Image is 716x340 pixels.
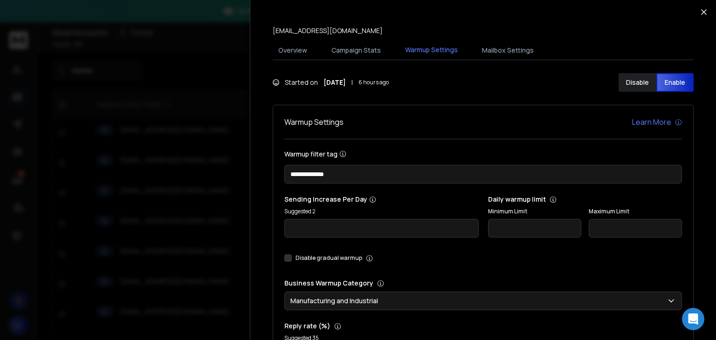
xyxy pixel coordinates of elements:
p: Suggested 2 [284,208,479,215]
p: Reply rate (%) [284,321,682,331]
div: Open Intercom Messenger [682,308,704,330]
p: [EMAIL_ADDRESS][DOMAIN_NAME] [273,26,383,35]
button: DisableEnable [619,73,694,92]
label: Disable gradual warmup [296,254,362,262]
h1: Warmup Settings [284,116,344,128]
p: Manufacturing and Industrial [290,296,382,306]
button: Disable [619,73,656,92]
button: Mailbox Settings [476,40,539,61]
button: Campaign Stats [326,40,386,61]
button: Warmup Settings [399,40,463,61]
button: Enable [656,73,694,92]
label: Minimum Limit [488,208,581,215]
p: Business Warmup Category [284,279,682,288]
a: Learn More [632,116,682,128]
label: Warmup filter tag [284,150,682,157]
button: Overview [273,40,313,61]
p: Daily warmup limit [488,195,682,204]
div: Started on [273,78,389,87]
label: Maximum Limit [589,208,682,215]
p: Sending Increase Per Day [284,195,479,204]
strong: [DATE] [324,78,346,87]
span: | [351,78,353,87]
span: 6 hours ago [358,79,389,86]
